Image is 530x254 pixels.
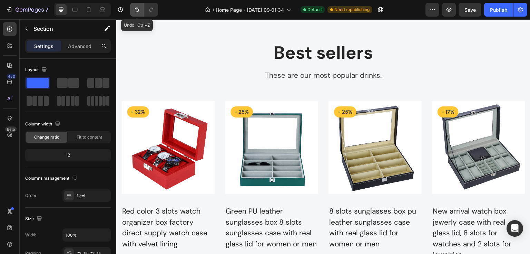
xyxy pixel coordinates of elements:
p: 7 [45,6,48,14]
iframe: Design area [116,19,530,254]
h2: New arrival watch box jewerly case with real glass lid, 8 slots for watches and 2 slots for jewel... [316,186,409,242]
h2: 8 slots sunglasses box pu leather sunglasses case with real glass lid for women or men [212,186,305,231]
p: (359) [38,234,51,243]
button: Save [459,3,481,17]
h2: Green PU leather sunglasses box 8 slots sunglasses case with real glass lid for women or men [109,186,202,231]
div: Undo/Redo [130,3,158,17]
span: Change ratio [34,134,59,140]
p: (359) [141,234,155,243]
div: Beta [5,126,17,132]
pre: - 25% [218,87,240,98]
p: Section [33,25,90,33]
div: Columns management [25,174,79,183]
input: Auto [63,229,110,241]
div: Size [25,214,43,224]
a: 8 slots sunglasses box pu leather sunglasses case with real glass lid for women or men [212,82,305,175]
button: Publish [484,3,513,17]
pre: - 17% [321,87,342,98]
div: 12 [27,150,109,160]
div: Layout [25,65,48,75]
div: Column width [25,120,62,129]
div: 1 col [77,193,109,199]
div: Order [25,192,37,199]
a: New arrival watch box jewerly case with real glass lid, 8 slots for watches and 2 slots for jewel... [316,82,409,175]
span: Fit to content [77,134,102,140]
a: Green PU leather sunglasses box 8 slots sunglasses case with real glass lid for women or men [109,82,202,175]
div: Publish [490,6,507,13]
p: (359) [245,234,258,243]
div: 450 [7,74,17,79]
div: Open Intercom Messenger [507,220,523,237]
span: Save [464,7,476,13]
span: Default [307,7,322,13]
span: / [213,6,214,13]
span: Home Page - [DATE] 09:01:34 [216,6,284,13]
p: Settings [34,43,53,50]
pre: - 25% [114,87,137,98]
div: Width [25,232,37,238]
button: 7 [3,3,51,17]
span: Need republishing [334,7,370,13]
p: Advanced [68,43,91,50]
